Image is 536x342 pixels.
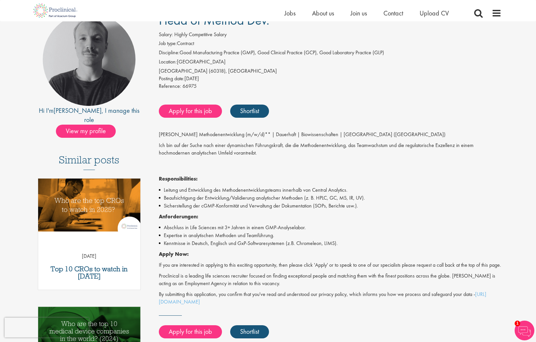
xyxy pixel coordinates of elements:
li: Contract [159,40,502,49]
span: 66975 [183,83,197,89]
img: Chatbot [515,321,534,340]
label: Job type: [159,40,177,47]
p: [PERSON_NAME] Methodenentwicklung (m/w/d)** | Dauerhaft | Biowissenschaften | [GEOGRAPHIC_DATA] (... [159,131,502,138]
a: Link to a post [38,179,140,237]
a: Top 10 CROs to watch in [DATE] [41,265,137,280]
a: Jobs [284,9,296,17]
span: Posting date: [159,75,184,82]
p: [DATE] [38,253,140,260]
span: Highly Competitive Salary [174,31,227,38]
a: Shortlist [230,105,269,118]
a: Join us [351,9,367,17]
a: [PERSON_NAME] [54,106,102,115]
a: Contact [383,9,403,17]
a: Upload CV [420,9,449,17]
p: Ich bin auf der Suche nach einer dynamischen Führungskraft, die die Methodenentwicklung, das Team... [159,142,502,157]
li: Abschluss in Life Sciences mit 3+ Jahren in einem GMP-Analyselabor. [159,224,502,232]
a: About us [312,9,334,17]
li: Kenntnisse in Deutsch, Englisch und GxP-Softwaresystemen (z.B. Chromeleon, LIMS). [159,239,502,247]
li: Leitung und Entwicklung des Methodenentwicklungsteams innerhalb von Central Analytics. [159,186,502,194]
span: 1 [515,321,520,326]
p: Proclinical is a leading life sciences recruiter focused on finding exceptional people and matchi... [159,272,502,287]
li: Expertise in analytischen Methoden und Teamführung. [159,232,502,239]
li: Sicherstellung der cGMP-Konformität und Verwaltung der Dokumentation (SOPs, Berichte usw.). [159,202,502,210]
li: [GEOGRAPHIC_DATA] [159,58,502,67]
label: Salary: [159,31,173,38]
img: Top 10 CROs 2025 | Proclinical [38,179,140,232]
p: If you are interested in applying to this exciting opportunity, then please click 'Apply' or to s... [159,261,502,269]
div: [GEOGRAPHIC_DATA] (60318), [GEOGRAPHIC_DATA] [159,67,502,75]
label: Reference: [159,83,181,90]
a: Shortlist [230,325,269,338]
iframe: reCAPTCHA [5,318,89,337]
img: imeage of recruiter Felix Zimmer [43,13,135,106]
strong: Anforderungen: [159,213,198,220]
div: [DATE] [159,75,502,83]
strong: Apply Now: [159,251,189,257]
span: View my profile [56,125,116,138]
div: Hi I'm , I manage this role [35,106,144,125]
li: Beaufsichtigung der Entwicklung/Validierung analytischer Methoden (z. B. HPLC, GC, MS, IR, UV). [159,194,502,202]
p: By submitting this application, you confirm that you've read and understood our privacy policy, w... [159,291,502,306]
a: [URL][DOMAIN_NAME] [159,291,486,305]
a: View my profile [56,126,122,134]
strong: Responsibilities: [159,175,198,182]
a: Apply for this job [159,325,222,338]
li: Good Manufacturing Practice (GMP), Good Clinical Practice (GCP), Good Laboratory Practice (GLP) [159,49,502,58]
h3: Similar posts [59,154,119,170]
label: Location: [159,58,177,66]
label: Discipline: [159,49,180,57]
div: Job description [159,131,502,305]
a: Apply for this job [159,105,222,118]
